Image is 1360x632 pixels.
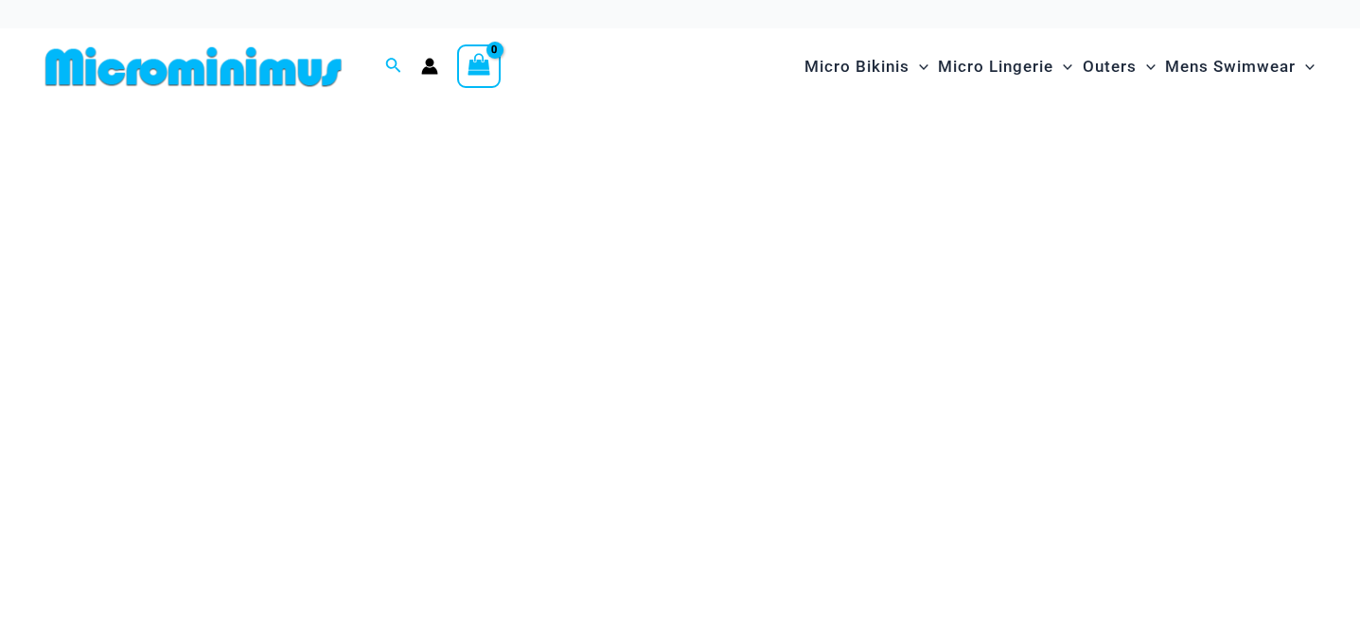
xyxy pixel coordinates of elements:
[1078,38,1160,96] a: OutersMenu ToggleMenu Toggle
[1137,43,1156,91] span: Menu Toggle
[797,35,1322,98] nav: Site Navigation
[804,43,910,91] span: Micro Bikinis
[933,38,1077,96] a: Micro LingerieMenu ToggleMenu Toggle
[1165,43,1296,91] span: Mens Swimwear
[457,44,501,88] a: View Shopping Cart, empty
[910,43,928,91] span: Menu Toggle
[385,55,402,79] a: Search icon link
[1296,43,1315,91] span: Menu Toggle
[38,45,349,88] img: MM SHOP LOGO FLAT
[938,43,1053,91] span: Micro Lingerie
[1160,38,1319,96] a: Mens SwimwearMenu ToggleMenu Toggle
[800,38,933,96] a: Micro BikinisMenu ToggleMenu Toggle
[421,58,438,75] a: Account icon link
[1053,43,1072,91] span: Menu Toggle
[1083,43,1137,91] span: Outers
